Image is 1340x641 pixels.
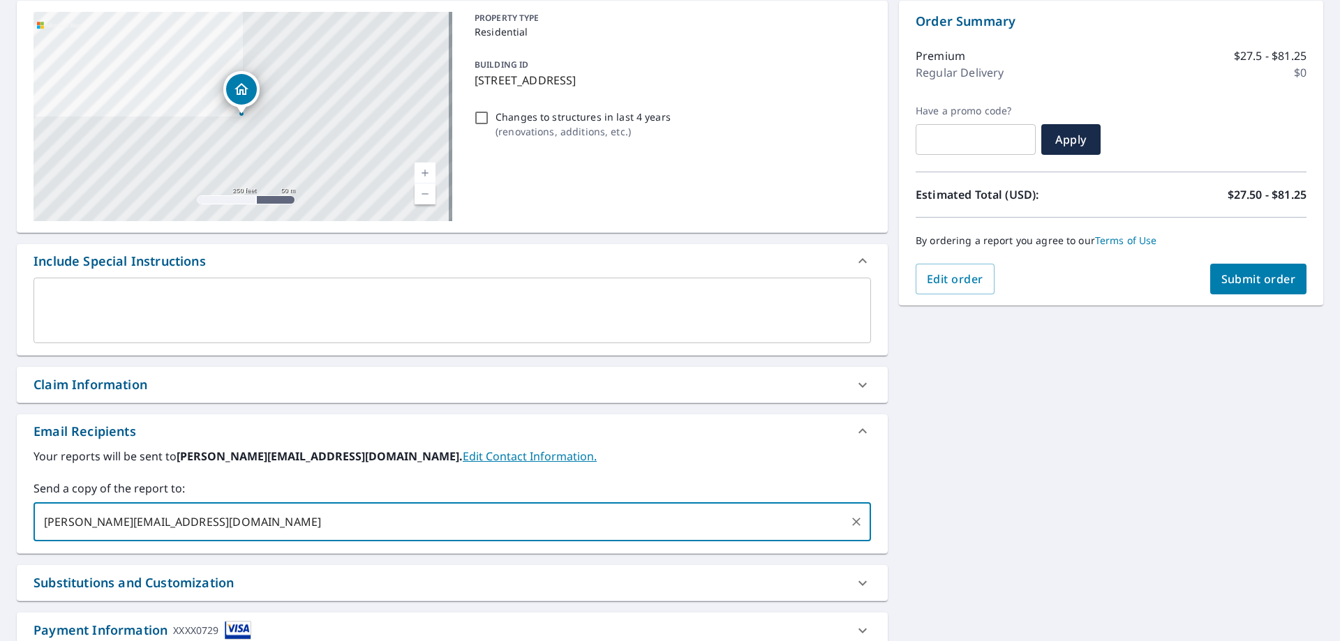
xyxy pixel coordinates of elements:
label: Your reports will be sent to [33,448,871,465]
div: Payment Information [33,621,251,640]
div: Substitutions and Customization [17,565,888,601]
a: Current Level 17, Zoom In [415,163,435,183]
a: Current Level 17, Zoom Out [415,183,435,204]
p: BUILDING ID [475,59,528,70]
a: Terms of Use [1095,234,1157,247]
button: Clear [847,512,866,531]
p: [STREET_ADDRESS] [475,72,865,89]
span: Submit order [1221,271,1296,287]
div: Substitutions and Customization [33,573,234,592]
div: Dropped pin, building 1, Residential property, 252 W Hortter St Philadelphia, PA 19119 [223,71,260,114]
p: $0 [1294,64,1306,81]
label: Send a copy of the report to: [33,480,871,497]
p: Regular Delivery [916,64,1004,81]
p: Estimated Total (USD): [916,186,1111,203]
button: Apply [1041,124,1101,155]
span: Edit order [927,271,983,287]
label: Have a promo code? [916,105,1036,117]
p: $27.50 - $81.25 [1228,186,1306,203]
div: Claim Information [17,367,888,402]
span: Apply [1052,132,1089,147]
p: ( renovations, additions, etc. ) [496,124,671,139]
b: [PERSON_NAME][EMAIL_ADDRESS][DOMAIN_NAME]. [177,448,463,464]
div: Email Recipients [17,414,888,448]
p: $27.5 - $81.25 [1234,47,1306,64]
div: XXXX0729 [173,621,218,640]
img: cardImage [225,621,251,640]
p: Premium [916,47,965,64]
p: Changes to structures in last 4 years [496,110,671,124]
p: By ordering a report you agree to our [916,234,1306,247]
div: Include Special Instructions [17,244,888,278]
p: Order Summary [916,12,1306,31]
div: Email Recipients [33,422,136,441]
p: PROPERTY TYPE [475,12,865,24]
div: Include Special Instructions [33,252,206,271]
button: Submit order [1210,264,1307,294]
p: Residential [475,24,865,39]
a: EditContactInfo [463,448,597,464]
div: Claim Information [33,375,147,394]
button: Edit order [916,264,995,294]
